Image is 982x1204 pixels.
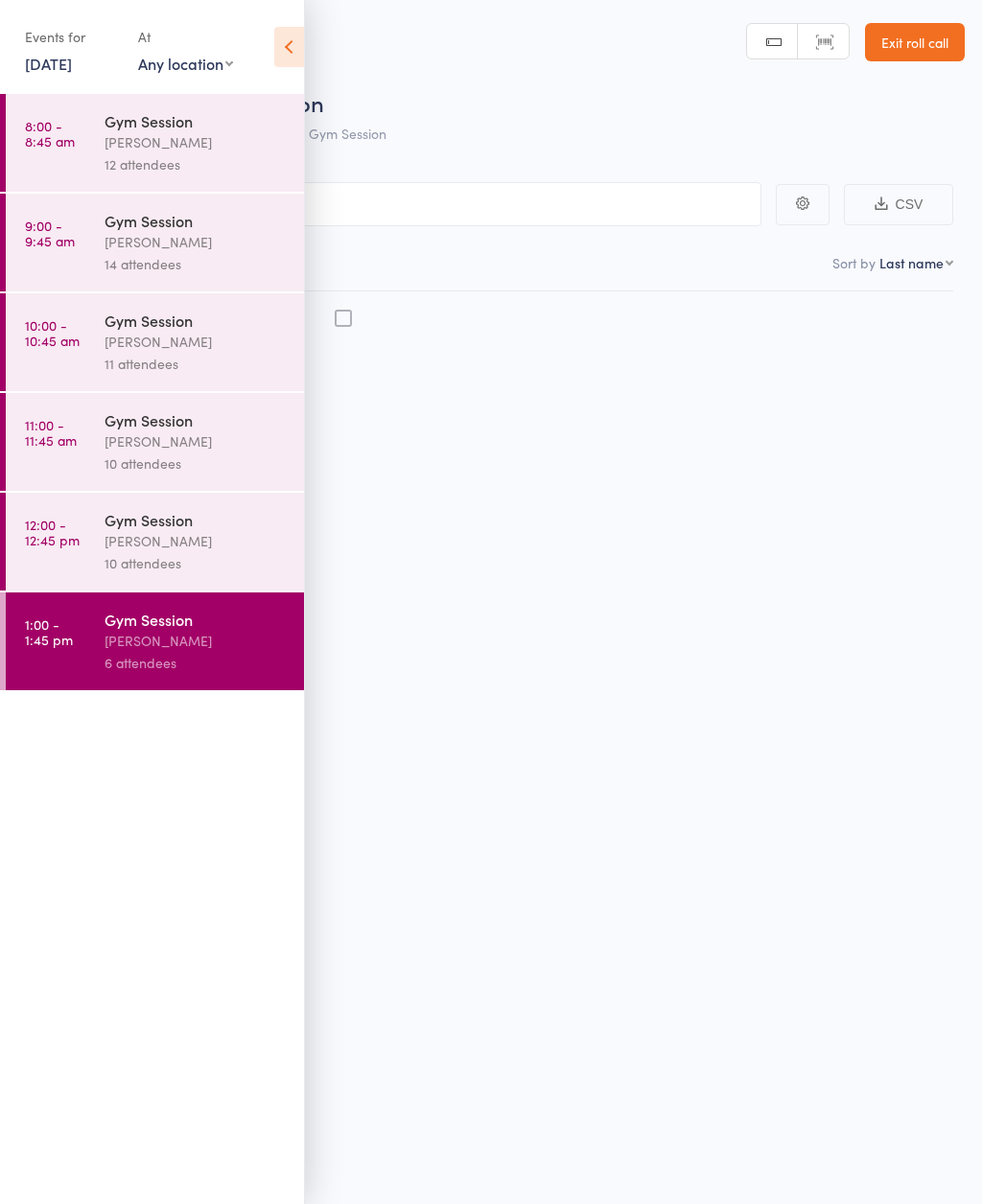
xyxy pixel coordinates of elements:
[6,194,304,291] a: 9:00 -9:45 amGym Session[PERSON_NAME]14 attendees
[105,409,288,430] div: Gym Session
[25,118,75,149] time: 8:00 - 8:45 am
[6,393,304,491] a: 11:00 -11:45 amGym Session[PERSON_NAME]10 attendees
[105,430,288,452] div: [PERSON_NAME]
[6,94,304,192] a: 8:00 -8:45 amGym Session[PERSON_NAME]12 attendees
[138,53,233,74] div: Any location
[6,592,304,690] a: 1:00 -1:45 pmGym Session[PERSON_NAME]6 attendees
[105,110,288,131] div: Gym Session
[865,23,965,61] a: Exit roll call
[105,310,288,331] div: Gym Session
[309,124,386,143] span: Gym Session
[105,353,288,375] div: 11 attendees
[105,630,288,652] div: [PERSON_NAME]
[105,530,288,552] div: [PERSON_NAME]
[105,452,288,475] div: 10 attendees
[105,210,288,231] div: Gym Session
[105,331,288,353] div: [PERSON_NAME]
[105,231,288,253] div: [PERSON_NAME]
[105,552,288,574] div: 10 attendees
[832,253,876,272] label: Sort by
[138,21,233,53] div: At
[105,609,288,630] div: Gym Session
[844,184,953,225] button: CSV
[879,253,944,272] div: Last name
[6,293,304,391] a: 10:00 -10:45 amGym Session[PERSON_NAME]11 attendees
[105,253,288,275] div: 14 attendees
[25,21,119,53] div: Events for
[105,509,288,530] div: Gym Session
[25,317,80,348] time: 10:00 - 10:45 am
[25,417,77,448] time: 11:00 - 11:45 am
[29,182,761,226] input: Search by name
[105,153,288,175] div: 12 attendees
[25,616,73,647] time: 1:00 - 1:45 pm
[25,517,80,547] time: 12:00 - 12:45 pm
[6,493,304,590] a: 12:00 -12:45 pmGym Session[PERSON_NAME]10 attendees
[25,53,72,74] a: [DATE]
[25,218,75,248] time: 9:00 - 9:45 am
[105,131,288,153] div: [PERSON_NAME]
[105,652,288,674] div: 6 attendees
